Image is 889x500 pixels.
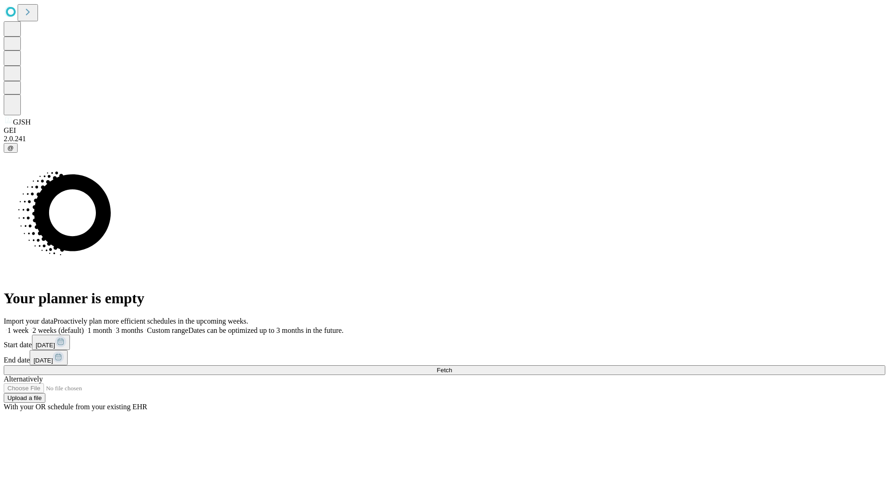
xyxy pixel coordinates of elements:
span: Alternatively [4,375,43,383]
span: 2 weeks (default) [32,326,84,334]
button: @ [4,143,18,153]
span: [DATE] [33,357,53,364]
span: Proactively plan more efficient schedules in the upcoming weeks. [54,317,248,325]
button: Fetch [4,365,885,375]
div: End date [4,350,885,365]
span: 1 month [88,326,112,334]
span: With your OR schedule from your existing EHR [4,403,147,411]
div: Start date [4,335,885,350]
span: 3 months [116,326,143,334]
span: 1 week [7,326,29,334]
span: @ [7,144,14,151]
div: GEI [4,126,885,135]
div: 2.0.241 [4,135,885,143]
button: [DATE] [32,335,70,350]
span: Custom range [147,326,188,334]
h1: Your planner is empty [4,290,885,307]
button: Upload a file [4,393,45,403]
span: Import your data [4,317,54,325]
span: Fetch [437,367,452,374]
span: Dates can be optimized up to 3 months in the future. [188,326,344,334]
button: [DATE] [30,350,68,365]
span: [DATE] [36,342,55,349]
span: GJSH [13,118,31,126]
